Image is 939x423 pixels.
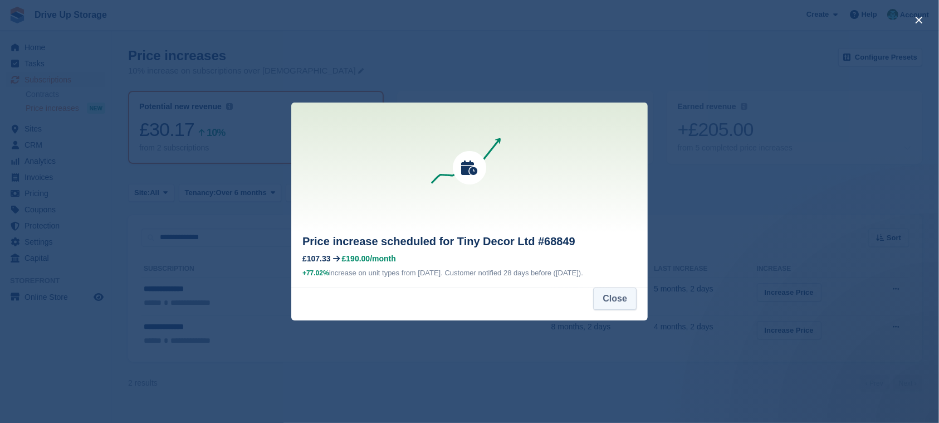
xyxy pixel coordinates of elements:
span: increase on unit types from [DATE]. [302,269,443,277]
div: £107.33 [302,254,331,263]
button: close [910,11,928,29]
span: Customer notified 28 days before ([DATE]). [445,269,583,277]
span: /month [370,254,396,263]
div: +77.02% [302,268,329,279]
span: £190.00 [342,254,370,263]
h2: Price increase scheduled for Tiny Decor Ltd #68849 [302,233,637,250]
button: Close [593,288,637,310]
